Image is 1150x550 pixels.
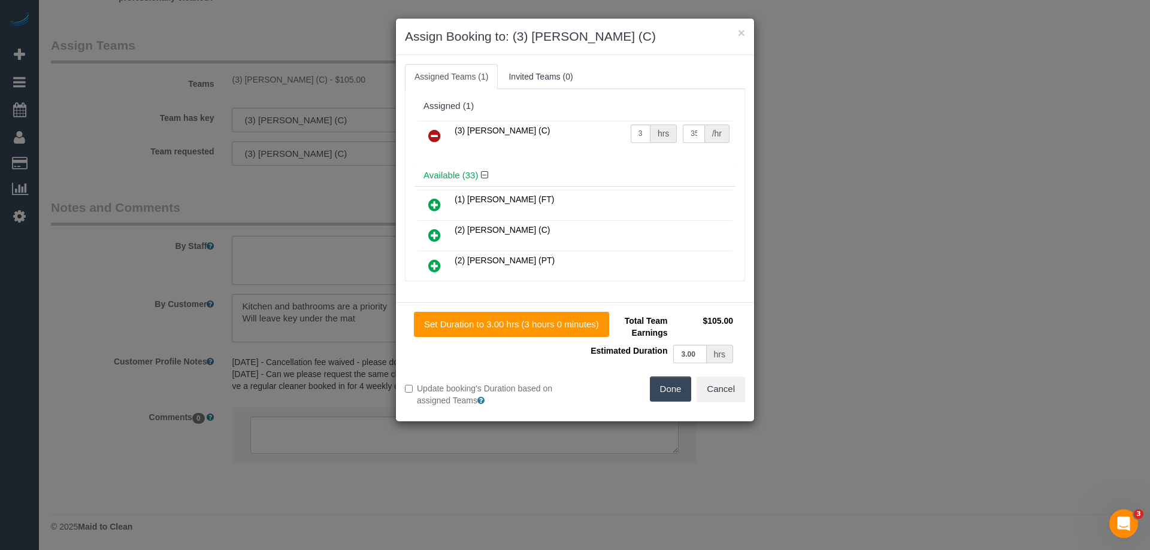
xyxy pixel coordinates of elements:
[455,195,554,204] span: (1) [PERSON_NAME] (FT)
[405,64,498,89] a: Assigned Teams (1)
[455,256,555,265] span: (2) [PERSON_NAME] (PT)
[414,312,609,337] button: Set Duration to 3.00 hrs (3 hours 0 minutes)
[650,124,677,143] div: hrs
[423,171,727,181] h4: Available (33)
[405,385,413,393] input: Update booking's Duration based on assigned Teams
[697,376,745,402] button: Cancel
[405,382,566,406] label: Update booking's Duration based on assigned Teams
[499,64,582,89] a: Invited Teams (0)
[670,312,736,342] td: $105.00
[650,376,692,402] button: Done
[738,26,745,39] button: ×
[455,225,550,235] span: (2) [PERSON_NAME] (C)
[1134,509,1143,519] span: 3
[584,312,670,342] td: Total Team Earnings
[423,101,727,111] div: Assigned (1)
[1109,509,1138,538] iframe: Intercom live chat
[405,28,745,45] h3: Assign Booking to: (3) [PERSON_NAME] (C)
[705,124,730,143] div: /hr
[707,345,733,363] div: hrs
[455,126,550,135] span: (3) [PERSON_NAME] (C)
[591,346,667,355] span: Estimated Duration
